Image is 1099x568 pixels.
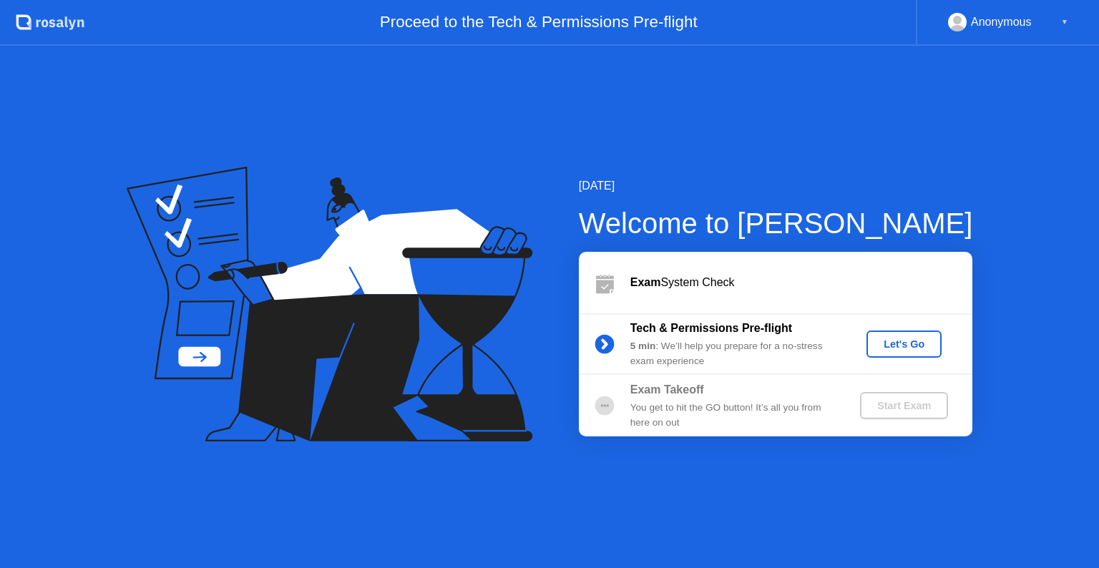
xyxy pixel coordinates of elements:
div: : We’ll help you prepare for a no-stress exam experience [630,339,836,368]
div: ▼ [1061,13,1068,31]
div: You get to hit the GO button! It’s all you from here on out [630,401,836,430]
div: System Check [630,274,972,291]
b: Tech & Permissions Pre-flight [630,322,792,334]
div: [DATE] [579,177,973,195]
b: 5 min [630,341,656,351]
div: Welcome to [PERSON_NAME] [579,202,973,245]
button: Let's Go [866,330,942,358]
div: Let's Go [872,338,936,350]
b: Exam [630,276,661,288]
div: Anonymous [971,13,1032,31]
b: Exam Takeoff [630,383,704,396]
div: Start Exam [866,400,942,411]
button: Start Exam [860,392,948,419]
